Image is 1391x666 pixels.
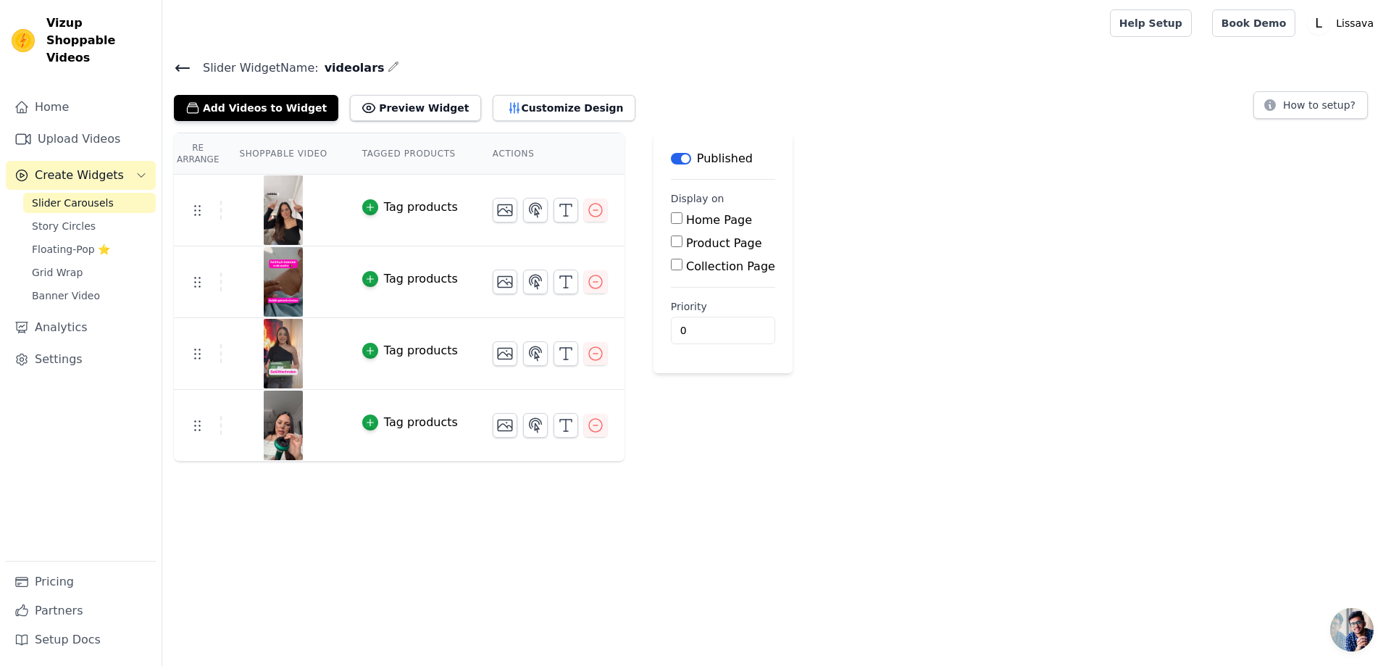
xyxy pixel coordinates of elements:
button: Tag products [362,414,458,431]
label: Collection Page [686,259,775,273]
a: Home [6,93,156,122]
label: Priority [671,299,775,314]
a: Slider Carousels [23,193,156,213]
span: videolars [319,59,385,77]
img: vizup-images-4785.png [263,175,304,245]
span: Slider Carousels [32,196,114,210]
a: Analytics [6,313,156,342]
p: Lissava [1330,10,1379,36]
img: Vizup [12,29,35,52]
button: Create Widgets [6,161,156,190]
legend: Display on [671,191,724,206]
a: Banner Video [23,286,156,306]
div: Edit Name [388,58,399,78]
button: Tag products [362,199,458,216]
button: Change Thumbnail [493,413,517,438]
button: Customize Design [493,95,635,121]
div: Açık sohbet [1330,608,1374,652]
span: Vizup Shoppable Videos [46,14,150,67]
a: Partners [6,596,156,625]
text: L [1315,16,1322,30]
img: vizup-images-7568.png [263,319,304,388]
a: Book Demo [1212,9,1295,37]
a: Settings [6,345,156,374]
span: Create Widgets [35,167,124,184]
span: Slider Widget Name: [191,59,319,77]
th: Re Arrange [174,133,222,175]
a: Grid Wrap [23,262,156,283]
label: Home Page [686,213,752,227]
span: Grid Wrap [32,265,83,280]
a: How to setup? [1253,101,1368,115]
button: Preview Widget [350,95,480,121]
div: Tag products [384,270,458,288]
span: Story Circles [32,219,96,233]
button: Change Thumbnail [493,198,517,222]
button: Tag products [362,270,458,288]
a: Upload Videos [6,125,156,154]
button: Tag products [362,342,458,359]
a: Pricing [6,567,156,596]
button: L Lissava [1307,10,1379,36]
label: Product Page [686,236,762,250]
a: Story Circles [23,216,156,236]
a: Setup Docs [6,625,156,654]
img: vizup-images-b673.png [263,247,304,317]
div: Tag products [384,199,458,216]
th: Actions [475,133,625,175]
button: Change Thumbnail [493,341,517,366]
a: Help Setup [1110,9,1192,37]
span: Banner Video [32,288,100,303]
button: Add Videos to Widget [174,95,338,121]
button: Change Thumbnail [493,270,517,294]
div: Tag products [384,414,458,431]
a: Floating-Pop ⭐ [23,239,156,259]
div: Tag products [384,342,458,359]
img: vizup-images-88e1.png [263,391,304,460]
th: Shoppable Video [222,133,344,175]
th: Tagged Products [345,133,475,175]
button: How to setup? [1253,91,1368,119]
span: Floating-Pop ⭐ [32,242,110,257]
p: Published [697,150,753,167]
